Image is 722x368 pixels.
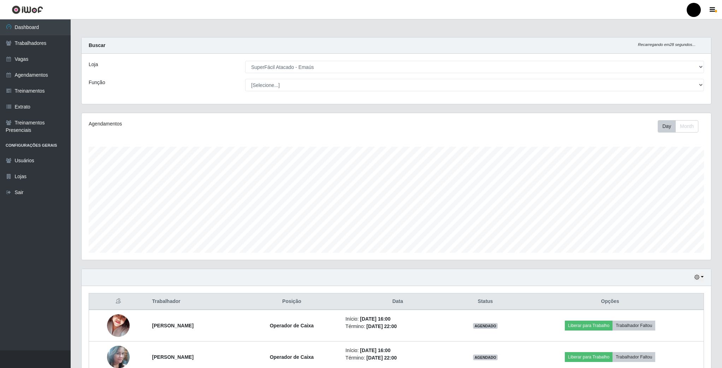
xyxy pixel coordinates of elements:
span: AGENDADO [473,323,498,329]
span: AGENDADO [473,355,498,360]
time: [DATE] 22:00 [366,323,397,329]
th: Posição [242,293,341,310]
strong: [PERSON_NAME] [152,323,194,328]
strong: [PERSON_NAME] [152,354,194,360]
th: Data [341,293,454,310]
button: Day [658,120,676,133]
button: Liberar para Trabalho [565,352,612,362]
time: [DATE] 16:00 [360,316,390,322]
li: Término: [345,354,450,362]
div: First group [658,120,698,133]
th: Trabalhador [148,293,242,310]
i: Recarregando em 28 segundos... [638,42,696,47]
th: Status [454,293,517,310]
button: Month [675,120,698,133]
strong: Operador de Caixa [270,323,314,328]
th: Opções [516,293,704,310]
button: Trabalhador Faltou [612,321,655,331]
div: Toolbar with button groups [658,120,704,133]
strong: Operador de Caixa [270,354,314,360]
img: CoreUI Logo [12,5,43,14]
strong: Buscar [89,42,105,48]
button: Liberar para Trabalho [565,321,612,331]
div: Agendamentos [89,120,339,128]
label: Função [89,79,105,86]
label: Loja [89,61,98,68]
img: 1673461881907.jpeg [107,305,130,346]
li: Término: [345,323,450,330]
time: [DATE] 22:00 [366,355,397,361]
li: Início: [345,315,450,323]
li: Início: [345,347,450,354]
time: [DATE] 16:00 [360,347,390,353]
button: Trabalhador Faltou [612,352,655,362]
